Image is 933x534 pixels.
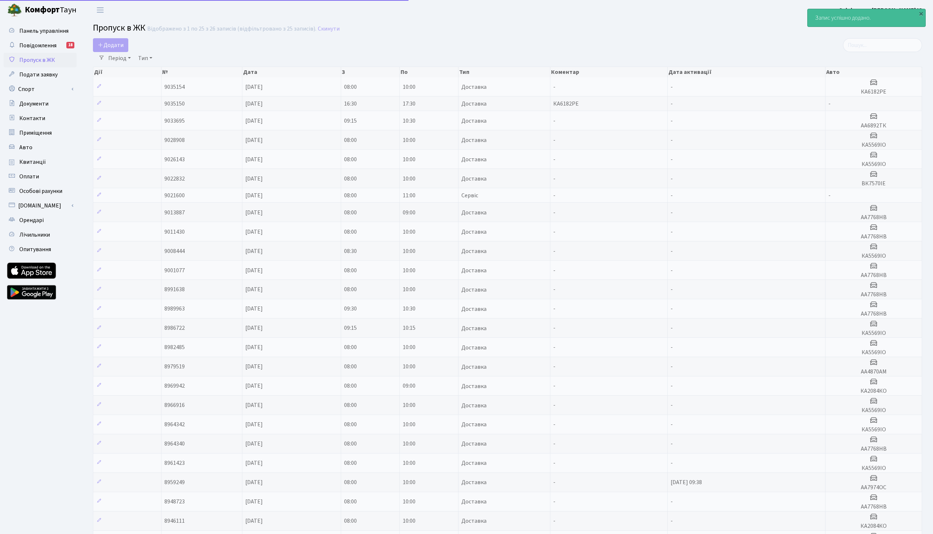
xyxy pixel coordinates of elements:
span: - [671,175,673,183]
span: - [671,498,673,506]
span: [DATE] [245,136,263,144]
span: 10:00 [403,402,415,410]
span: [DATE] [245,382,263,390]
span: 9013887 [164,209,185,217]
span: [DATE] [245,420,263,428]
span: 16:30 [344,100,357,108]
span: Документи [19,100,48,108]
a: Панель управління [4,24,77,38]
span: Опитування [19,245,51,253]
a: Повідомлення18 [4,38,77,53]
span: 10:00 [403,83,415,91]
span: 08:00 [344,402,357,410]
span: - [553,191,555,199]
span: 10:00 [403,175,415,183]
h5: AA7974OC [828,484,919,491]
span: Доставка [461,306,487,312]
span: 08:00 [344,136,357,144]
span: Доставка [461,422,487,427]
span: - [671,286,673,294]
span: - [553,478,555,486]
span: 09:30 [344,305,357,313]
th: По [400,67,458,77]
span: 08:00 [344,209,357,217]
h5: AA7768НВ [828,233,919,240]
span: Доставка [461,268,487,273]
a: Подати заявку [4,67,77,82]
span: - [553,83,555,91]
th: Дата активації [668,67,826,77]
span: Особові рахунки [19,187,62,195]
span: 10:15 [403,324,415,332]
span: КА6182РЕ [553,100,579,108]
h5: АА4870АМ [828,368,919,375]
span: [DATE] [245,286,263,294]
span: 09:15 [344,117,357,125]
span: - [553,247,555,255]
a: Скинути [318,25,340,32]
a: Лічильники [4,228,77,242]
span: - [671,136,673,144]
span: Квитанції [19,158,46,166]
span: - [671,440,673,448]
span: [DATE] [245,305,263,313]
span: - [671,459,673,467]
span: - [671,517,673,525]
a: Документи [4,96,77,111]
span: 08:00 [344,286,357,294]
span: - [671,402,673,410]
span: 9001077 [164,266,185,274]
span: 08:00 [344,420,357,428]
span: 08:00 [344,191,357,199]
span: Доставка [461,403,487,408]
span: Панель управління [19,27,69,35]
span: Доставка [461,137,487,143]
span: Сервіс [461,193,478,198]
span: [DATE] [245,344,263,352]
span: Оплати [19,173,39,181]
span: - [671,209,673,217]
span: [DATE] [245,402,263,410]
span: - [553,175,555,183]
span: 8959249 [164,478,185,486]
span: 09:00 [403,209,415,217]
h5: КА5569ІО [828,253,919,260]
span: - [553,382,555,390]
span: 10:00 [403,363,415,371]
h5: AA7768НВ [828,446,919,452]
div: × [917,10,925,17]
span: - [553,344,555,352]
span: - [671,363,673,371]
h5: КА5569IO [828,407,919,414]
span: [DATE] [245,117,263,125]
span: 8966916 [164,402,185,410]
span: Доставка [461,460,487,466]
span: 10:00 [403,228,415,236]
span: [DATE] [245,175,263,183]
span: 8964342 [164,420,185,428]
span: Повідомлення [19,41,56,50]
h5: АА6892ТК [828,122,919,129]
span: - [553,209,555,217]
span: 10:30 [403,305,415,313]
a: Оплати [4,169,77,184]
h5: АА7768НВ [828,214,919,221]
span: - [671,117,673,125]
a: Авто [4,140,77,155]
span: 10:00 [403,247,415,255]
span: - [553,286,555,294]
span: 9033695 [164,117,185,125]
span: [DATE] [245,247,263,255]
span: [DATE] [245,155,263,163]
span: - [671,228,673,236]
span: 9028908 [164,136,185,144]
span: Доставка [461,176,487,182]
span: 17:30 [403,100,415,108]
span: 08:00 [344,478,357,486]
span: [DATE] [245,83,263,91]
span: [DATE] [245,266,263,274]
span: - [671,191,673,199]
img: logo.png [7,3,22,17]
a: Період [105,52,134,64]
span: - [553,324,555,332]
